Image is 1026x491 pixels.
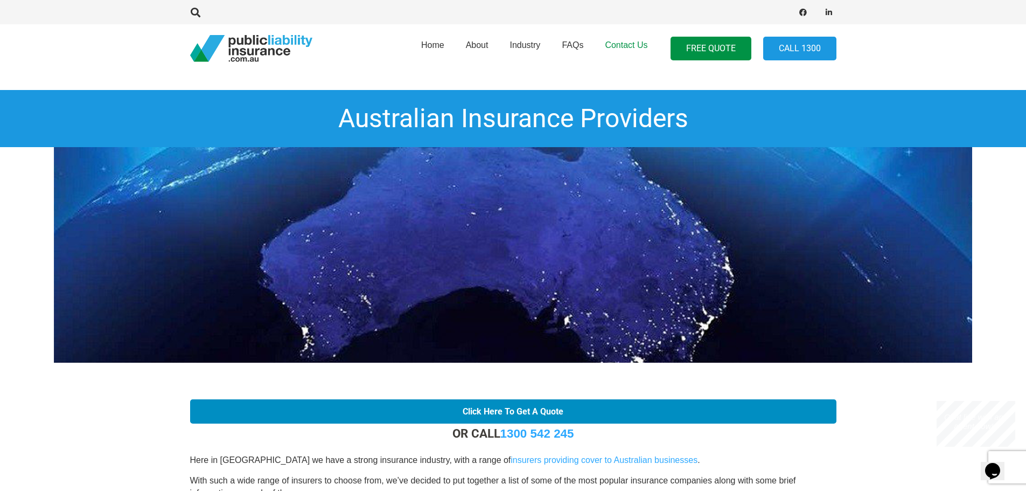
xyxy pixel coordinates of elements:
img: Public Liability Insurance Australia [54,147,972,363]
a: FREE QUOTE [671,37,751,61]
span: Industry [509,40,540,50]
a: insurers providing cover to Australian businesses [511,455,697,465]
a: About [455,21,499,76]
span: Home [421,40,444,50]
a: Call 1300 [763,37,836,61]
a: FAQs [551,21,594,76]
span: About [466,40,488,50]
a: LinkedIn [821,5,836,20]
a: Click Here To Get A Quote [190,399,836,424]
a: pli_logotransparent [190,35,312,62]
p: Here in [GEOGRAPHIC_DATA] we have a strong insurance industry, with a range of . [190,454,836,466]
iframe: chat widget [937,401,1015,447]
span: FAQs [562,40,583,50]
iframe: chat widget [981,448,1015,480]
a: 1300 542 245 [500,427,574,440]
a: Facebook [795,5,811,20]
a: Contact Us [594,21,658,76]
a: Industry [499,21,551,76]
span: Contact Us [605,40,647,50]
a: Home [410,21,455,76]
strong: OR CALL [452,426,574,440]
a: Search [185,8,207,17]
